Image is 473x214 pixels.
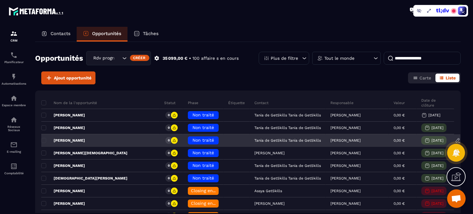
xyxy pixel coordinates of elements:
span: Non traité [192,176,214,180]
p: [DATE] [431,151,443,155]
p: 0,00 € [394,151,405,155]
button: Liste [435,74,459,82]
p: 0 [168,138,170,143]
p: 0,00 € [394,126,405,130]
p: Opportunités [92,31,121,36]
p: Date de clôture [421,98,449,108]
p: CRM [2,39,26,42]
img: automations [10,73,18,80]
p: Tâches [143,31,159,36]
p: Nom de la l'opportunité [41,100,97,105]
p: Plus de filtre [271,56,298,60]
p: Statut [164,100,176,105]
p: [DATE] [428,113,440,117]
p: [PERSON_NAME] [330,176,361,180]
a: formationformationCRM [2,25,26,47]
p: [DATE] [431,176,443,180]
p: [PERSON_NAME] [330,189,361,193]
img: email [10,141,18,148]
p: Phase [188,100,198,105]
p: Réseaux Sociaux [2,125,26,132]
p: 0 [168,189,170,193]
div: Créer [130,55,149,61]
p: Comptabilité [2,172,26,175]
p: 0 [168,113,170,117]
p: [DATE] [431,201,443,206]
p: [PERSON_NAME] [330,151,361,155]
span: Ajout opportunité [54,75,91,81]
p: [DEMOGRAPHIC_DATA][PERSON_NAME] [41,176,127,181]
input: Search for option [115,55,121,62]
a: emailemailE-mailing [2,136,26,158]
p: 35 099,00 € [163,55,188,61]
img: social-network [10,116,18,123]
span: Non traité [192,150,214,155]
img: accountant [10,163,18,170]
p: [DATE] [431,164,443,168]
span: Closing en cours [191,201,226,206]
p: 0 [168,176,170,180]
span: Non traité [192,112,214,117]
p: 0 [168,126,170,130]
a: automationsautomationsAutomatisations [2,68,26,90]
h2: Opportunités [35,52,83,64]
p: 0 [168,201,170,206]
a: Ouvrir le chat [447,189,466,208]
span: Closing en cours [191,188,226,193]
p: [PERSON_NAME] [41,138,85,143]
button: Carte [409,74,435,82]
p: 100 affaire s en cours [192,55,239,61]
p: 0,00 € [394,201,405,206]
span: Non traité [192,125,214,130]
a: Contacts [35,27,77,42]
p: Espace membre [2,103,26,107]
a: schedulerschedulerPlanificateur [2,47,26,68]
a: accountantaccountantComptabilité [2,158,26,180]
p: Étiquette [228,100,245,105]
p: Tout le monde [324,56,354,60]
p: [PERSON_NAME] [41,163,85,168]
p: [PERSON_NAME][DEMOGRAPHIC_DATA] [41,151,127,155]
p: 0,00 € [394,176,405,180]
p: [DATE] [431,126,443,130]
span: Liste [446,75,456,80]
span: Carte [419,75,431,80]
img: automations [10,95,18,102]
p: Responsable [330,100,354,105]
div: Search for option [86,51,151,65]
p: Automatisations [2,82,26,85]
p: Contact [254,100,269,105]
p: [PERSON_NAME] [330,126,361,130]
p: Planificateur [2,60,26,64]
span: Rdv programmé [92,55,115,62]
img: scheduler [10,51,18,59]
a: automationsautomationsEspace membre [2,90,26,111]
p: 0 [168,164,170,168]
p: [DATE] [431,138,443,143]
p: 0,00 € [394,164,405,168]
a: social-networksocial-networkRéseaux Sociaux [2,111,26,136]
span: Non traité [192,138,214,143]
p: Contacts [51,31,71,36]
p: [PERSON_NAME] [41,113,85,118]
p: [DATE] [431,189,443,193]
p: [PERSON_NAME] [330,113,361,117]
p: [PERSON_NAME] [330,164,361,168]
p: 0,00 € [394,138,405,143]
a: Opportunités [77,27,127,42]
p: 0,00 € [394,113,405,117]
p: Valeur [394,100,405,105]
p: [PERSON_NAME] [330,138,361,143]
p: E-mailing [2,150,26,153]
img: logo [9,6,64,17]
p: [PERSON_NAME] [41,125,85,130]
p: 0,00 € [394,189,405,193]
p: [PERSON_NAME] [41,201,85,206]
p: • [189,55,191,61]
span: Non traité [192,163,214,168]
img: formation [10,30,18,37]
a: Tâches [127,27,165,42]
p: [PERSON_NAME] [41,188,85,193]
button: Ajout opportunité [41,71,95,84]
p: 0 [168,151,170,155]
